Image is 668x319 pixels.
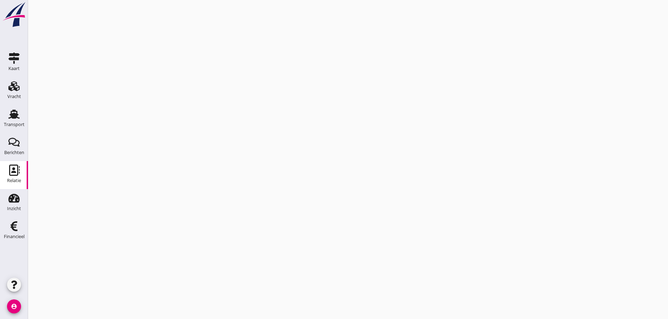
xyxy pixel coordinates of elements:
[4,122,25,127] div: Transport
[1,2,27,28] img: logo-small.a267ee39.svg
[7,299,21,313] i: account_circle
[7,178,21,183] div: Relatie
[4,234,25,239] div: Financieel
[7,206,21,211] div: Inzicht
[8,66,20,71] div: Kaart
[7,94,21,99] div: Vracht
[4,150,24,155] div: Berichten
